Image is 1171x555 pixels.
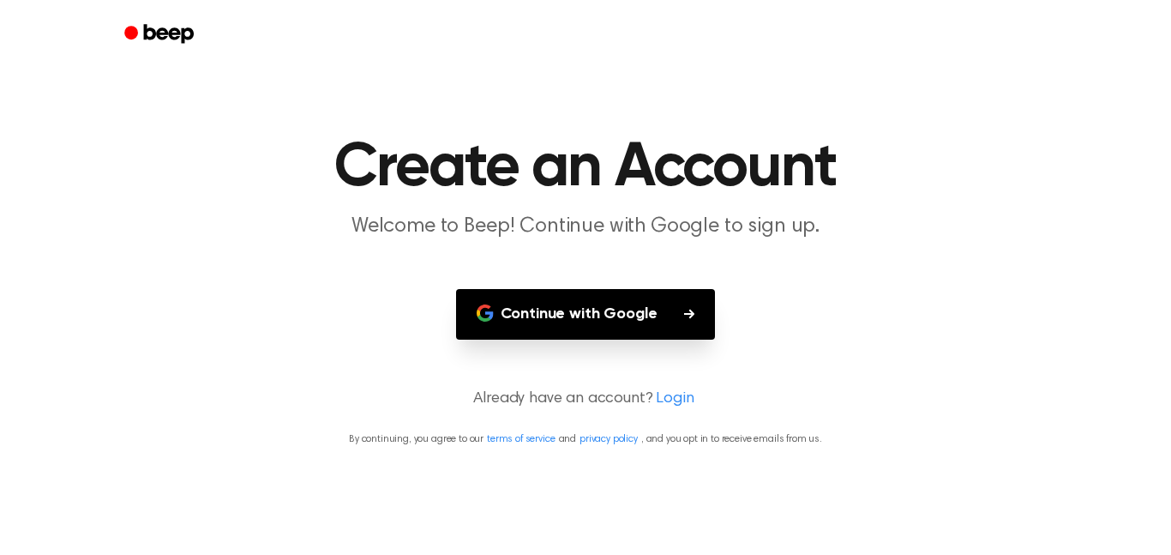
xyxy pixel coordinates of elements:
[456,289,716,340] button: Continue with Google
[21,388,1150,411] p: Already have an account?
[256,213,915,241] p: Welcome to Beep! Continue with Google to sign up.
[112,18,209,51] a: Beep
[656,388,694,411] a: Login
[487,434,555,444] a: terms of service
[579,434,638,444] a: privacy policy
[21,431,1150,447] p: By continuing, you agree to our and , and you opt in to receive emails from us.
[147,137,1024,199] h1: Create an Account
